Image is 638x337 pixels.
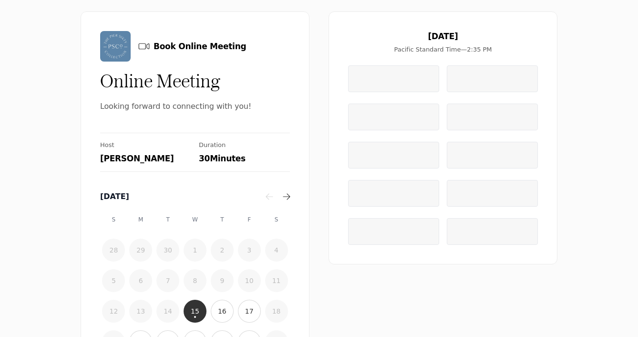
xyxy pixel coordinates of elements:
[102,239,125,262] button: 28
[247,245,251,255] time: 3
[154,41,246,52] span: Book Online Meeting
[139,276,143,285] time: 6
[193,276,197,285] time: 8
[100,153,191,164] div: [PERSON_NAME]
[245,306,254,316] time: 17
[265,300,288,323] button: 18
[156,208,179,231] div: T
[129,208,152,231] div: M
[265,239,288,262] button: 4
[238,300,261,323] button: 17
[220,276,224,285] time: 9
[211,208,234,231] div: T
[102,208,125,231] div: S
[100,100,290,114] span: Looking forward to connecting with you!
[218,306,226,316] time: 16
[156,269,179,292] button: 7
[166,276,170,285] time: 7
[100,141,191,149] div: Host
[211,300,234,323] button: 16
[110,306,118,316] time: 12
[136,306,145,316] time: 13
[156,239,179,262] button: 30
[156,300,179,323] button: 14
[238,208,261,231] div: F
[193,245,197,255] time: 1
[245,276,254,285] time: 10
[394,45,492,54] span: Pacific Standard Time — 2:35 PM
[136,245,145,255] time: 29
[238,239,261,262] button: 3
[428,31,458,42] span: [DATE]
[102,269,125,292] button: 5
[199,141,290,149] div: Duration
[164,245,172,255] time: 30
[112,276,116,285] time: 5
[272,276,281,285] time: 11
[191,306,199,316] time: 15
[110,245,118,255] time: 28
[184,269,206,292] button: 8
[164,306,172,316] time: 14
[100,31,131,62] img: Vendor Avatar
[102,300,125,323] button: 12
[265,208,288,231] div: S
[211,269,234,292] button: 9
[272,306,281,316] time: 18
[211,239,234,262] button: 2
[184,300,206,323] button: 15
[199,153,290,164] div: 30 Minutes
[129,269,152,292] button: 6
[184,208,206,231] div: W
[100,191,263,202] div: [DATE]
[220,245,224,255] time: 2
[238,269,261,292] button: 10
[129,239,152,262] button: 29
[100,69,290,92] div: Online Meeting
[265,269,288,292] button: 11
[129,300,152,323] button: 13
[274,245,278,255] time: 4
[184,239,206,262] button: 1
